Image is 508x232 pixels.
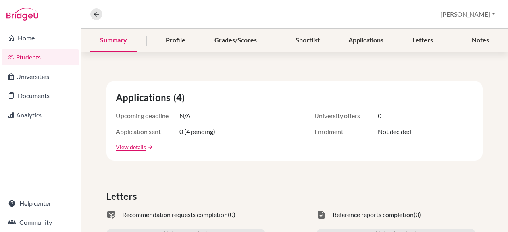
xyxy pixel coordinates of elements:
span: Upcoming deadline [116,111,179,121]
div: Summary [90,29,137,52]
a: Students [2,49,79,65]
a: Analytics [2,107,79,123]
a: Community [2,215,79,230]
span: (0) [228,210,235,219]
span: Recommendation requests completion [122,210,228,219]
div: Shortlist [286,29,329,52]
span: Letters [106,189,140,203]
a: Universities [2,69,79,84]
span: Application sent [116,127,179,136]
a: Documents [2,88,79,104]
span: 0 [378,111,381,121]
div: Profile [156,29,195,52]
span: University offers [314,111,378,121]
div: Notes [462,29,498,52]
a: arrow_forward [146,144,153,150]
span: 0 (4 pending) [179,127,215,136]
button: [PERSON_NAME] [437,7,498,22]
span: (4) [173,90,188,105]
a: Home [2,30,79,46]
span: N/A [179,111,190,121]
div: Letters [403,29,443,52]
span: Reference reports completion [333,210,414,219]
a: View details [116,143,146,151]
img: Bridge-U [6,8,38,21]
div: Applications [339,29,393,52]
span: Not decided [378,127,411,136]
span: (0) [414,210,421,219]
div: Grades/Scores [205,29,266,52]
span: mark_email_read [106,210,116,219]
span: Applications [116,90,173,105]
span: task [317,210,326,219]
span: Enrolment [314,127,378,136]
a: Help center [2,196,79,211]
